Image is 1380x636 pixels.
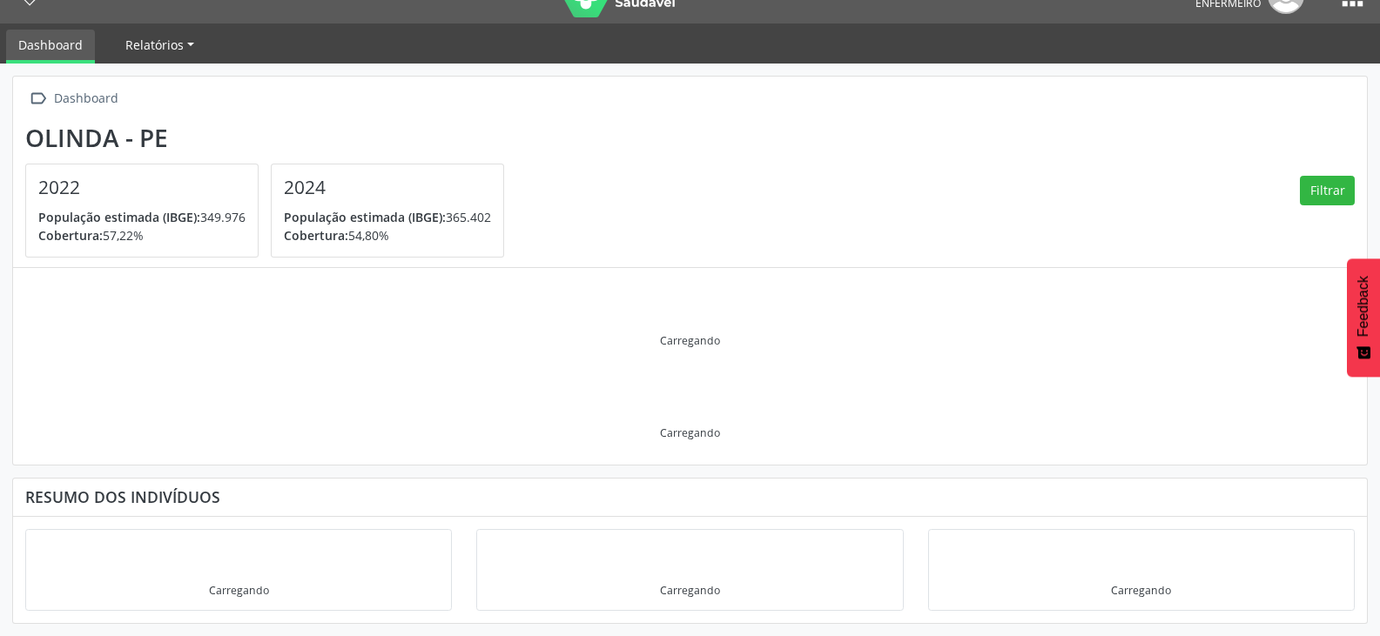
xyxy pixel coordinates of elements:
p: 57,22% [38,226,246,244]
span: Feedback [1356,276,1371,337]
span: População estimada (IBGE): [38,209,200,225]
i:  [25,86,50,111]
div: Carregando [660,425,720,440]
div: Carregando [660,583,720,598]
span: Relatórios [125,37,184,53]
p: 349.976 [38,208,246,226]
div: Olinda - PE [25,124,516,152]
div: Carregando [209,583,269,598]
h4: 2022 [38,177,246,198]
div: Carregando [660,333,720,348]
div: Carregando [1111,583,1171,598]
a:  Dashboard [25,86,121,111]
span: População estimada (IBGE): [284,209,446,225]
h4: 2024 [284,177,491,198]
div: Dashboard [50,86,121,111]
a: Dashboard [6,30,95,64]
span: Cobertura: [284,227,348,244]
div: Resumo dos indivíduos [25,487,1355,506]
button: Filtrar [1300,176,1355,205]
a: Relatórios [113,30,206,60]
button: Feedback - Mostrar pesquisa [1347,258,1380,377]
p: 54,80% [284,226,491,244]
span: Cobertura: [38,227,103,244]
p: 365.402 [284,208,491,226]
